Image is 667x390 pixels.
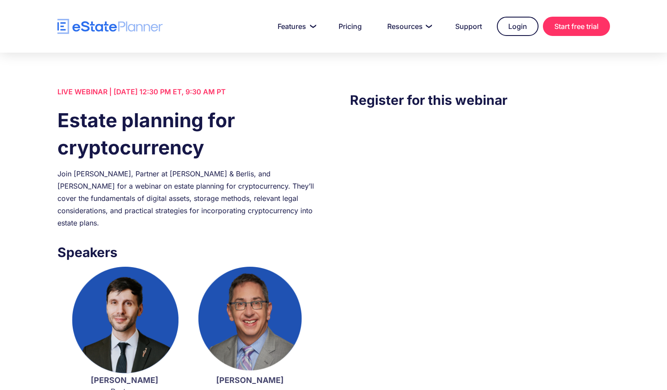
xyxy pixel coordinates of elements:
[543,17,610,36] a: Start free trial
[57,168,317,229] div: Join [PERSON_NAME], Partner at [PERSON_NAME] & Berlis, and [PERSON_NAME] for a webinar on estate ...
[350,128,610,277] iframe: Form 0
[328,18,372,35] a: Pricing
[497,17,539,36] a: Login
[216,376,284,385] strong: [PERSON_NAME]
[57,86,317,98] div: LIVE WEBINAR | [DATE] 12:30 PM ET, 9:30 AM PT
[57,19,163,34] a: home
[350,90,610,110] h3: Register for this webinar
[57,107,317,161] h1: Estate planning for cryptocurrency
[57,242,317,262] h3: Speakers
[445,18,492,35] a: Support
[91,376,158,385] strong: [PERSON_NAME]
[267,18,324,35] a: Features
[377,18,440,35] a: Resources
